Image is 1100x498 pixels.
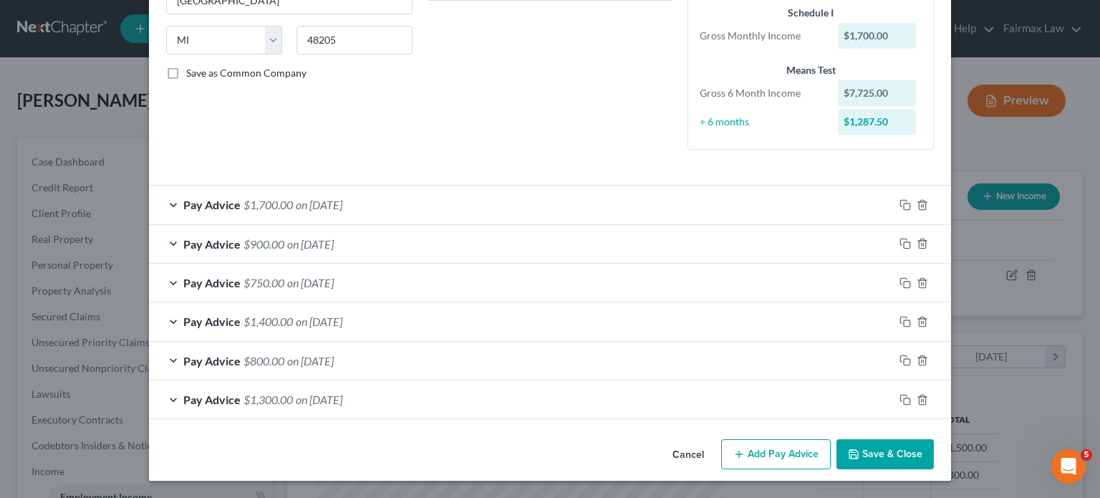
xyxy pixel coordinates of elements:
[186,67,307,79] span: Save as Common Company
[693,115,831,129] div: ÷ 6 months
[700,63,922,77] div: Means Test
[287,354,334,368] span: on [DATE]
[838,109,917,135] div: $1,287.50
[243,198,293,211] span: $1,700.00
[243,354,284,368] span: $800.00
[183,315,241,328] span: Pay Advice
[693,86,831,100] div: Gross 6 Month Income
[296,26,412,54] input: Enter zip...
[700,6,922,20] div: Schedule I
[287,276,334,289] span: on [DATE]
[296,315,342,328] span: on [DATE]
[183,237,241,251] span: Pay Advice
[836,439,934,469] button: Save & Close
[721,439,831,469] button: Add Pay Advice
[243,393,293,406] span: $1,300.00
[693,29,831,43] div: Gross Monthly Income
[287,237,334,251] span: on [DATE]
[243,315,293,328] span: $1,400.00
[838,80,917,106] div: $7,725.00
[183,198,241,211] span: Pay Advice
[296,198,342,211] span: on [DATE]
[1081,449,1092,461] span: 5
[838,23,917,49] div: $1,700.00
[243,276,284,289] span: $750.00
[661,441,715,469] button: Cancel
[183,276,241,289] span: Pay Advice
[296,393,342,406] span: on [DATE]
[1051,449,1086,484] iframe: Intercom live chat
[183,393,241,406] span: Pay Advice
[183,354,241,368] span: Pay Advice
[243,237,284,251] span: $900.00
